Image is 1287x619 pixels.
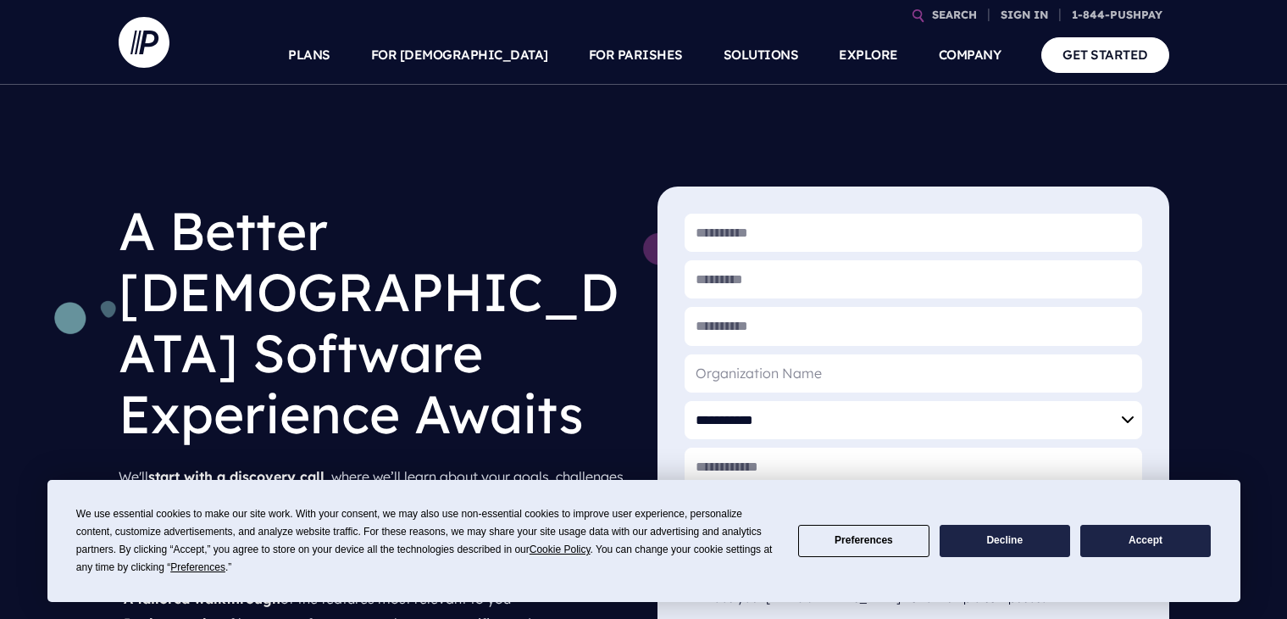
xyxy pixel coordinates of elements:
button: Preferences [798,525,929,558]
span: Preferences [170,561,225,573]
h1: A Better [DEMOGRAPHIC_DATA] Software Experience Awaits [119,187,630,458]
div: We use essential cookies to make our site work. With your consent, we may also use non-essential ... [76,505,778,577]
div: Cookie Consent Prompt [47,480,1240,602]
strong: A tailored walkthrough [124,590,280,607]
button: Decline [940,525,1070,558]
a: FOR [DEMOGRAPHIC_DATA] [371,25,548,85]
input: Organization Name [685,354,1142,393]
span: Cookie Policy [530,544,591,555]
a: FOR PARISHES [589,25,683,85]
strong: start with a discovery call [148,468,325,485]
a: GET STARTED [1041,37,1169,72]
a: PLANS [288,25,330,85]
a: EXPLORE [839,25,898,85]
a: SOLUTIONS [724,25,799,85]
a: COMPANY [939,25,1001,85]
button: Accept [1080,525,1211,558]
